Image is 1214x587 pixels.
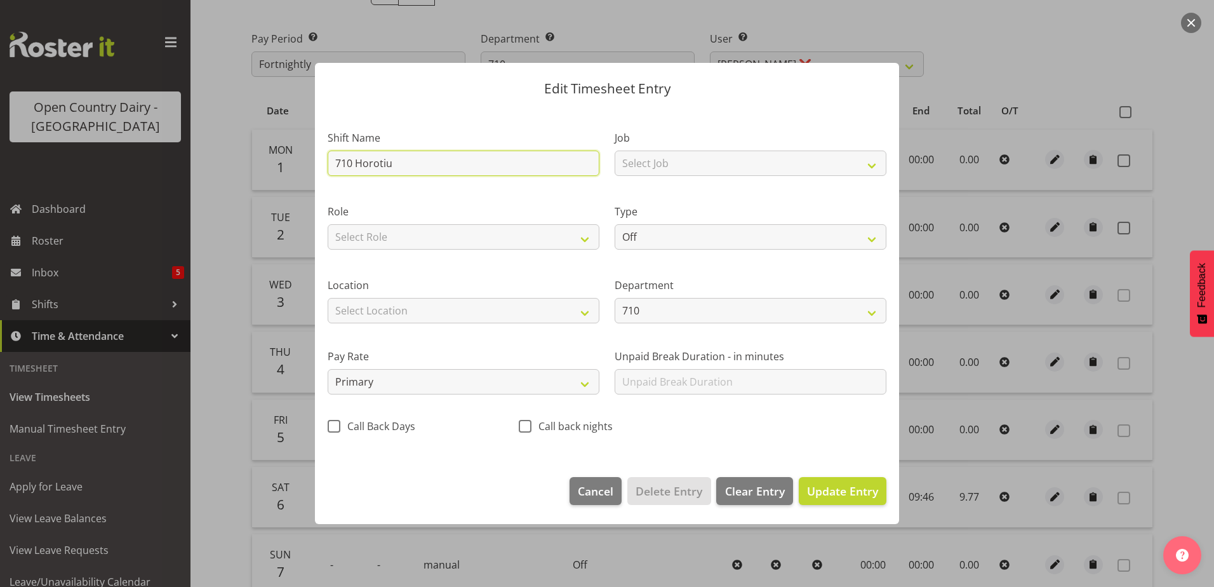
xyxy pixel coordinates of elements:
[328,349,599,364] label: Pay Rate
[615,278,886,293] label: Department
[328,82,886,95] p: Edit Timesheet Entry
[615,369,886,395] input: Unpaid Break Duration
[725,483,785,499] span: Clear Entry
[531,420,613,433] span: Call back nights
[807,483,878,499] span: Update Entry
[627,477,710,505] button: Delete Entry
[1196,263,1208,307] span: Feedback
[636,483,702,499] span: Delete Entry
[570,477,622,505] button: Cancel
[578,483,613,499] span: Cancel
[328,151,599,176] input: Shift Name
[340,420,415,433] span: Call Back Days
[1176,549,1189,562] img: help-xxl-2.png
[615,130,886,145] label: Job
[799,477,886,505] button: Update Entry
[1190,250,1214,337] button: Feedback - Show survey
[328,278,599,293] label: Location
[615,349,886,364] label: Unpaid Break Duration - in minutes
[615,204,886,219] label: Type
[328,204,599,219] label: Role
[328,130,599,145] label: Shift Name
[716,477,792,505] button: Clear Entry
